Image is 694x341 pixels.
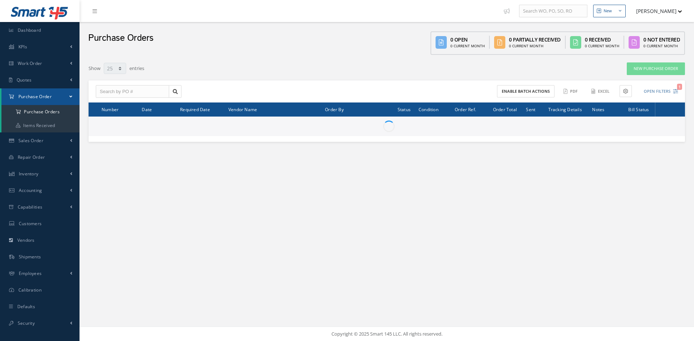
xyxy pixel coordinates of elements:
[88,33,154,44] h2: Purchase Orders
[18,44,27,50] span: KPIs
[18,154,45,160] span: Repair Order
[142,106,152,113] span: Date
[18,60,42,66] span: Work Order
[593,5,626,17] button: New
[18,320,35,326] span: Security
[497,85,554,98] button: Enable batch actions
[450,43,485,49] div: 0 Current Month
[17,303,35,310] span: Defaults
[627,62,685,75] a: New Purchase Order
[228,106,257,113] span: Vendor Name
[325,106,344,113] span: Order By
[419,106,438,113] span: Condition
[18,204,43,210] span: Capabilities
[604,8,612,14] div: New
[629,4,682,18] button: [PERSON_NAME]
[450,36,485,43] div: 0 Open
[19,220,42,227] span: Customers
[19,270,42,276] span: Employees
[18,137,43,144] span: Sales Order
[129,62,144,72] label: entries
[17,77,32,83] span: Quotes
[519,5,587,18] input: Search WO, PO, SO, RO
[19,254,41,260] span: Shipments
[643,43,680,49] div: 0 Current Month
[87,331,687,338] div: Copyright © 2025 Smart 145 LLC. All rights reserved.
[677,84,682,90] span: 1
[398,106,411,113] span: Status
[1,105,80,119] a: Purchase Orders
[96,85,169,98] input: Search by PO #
[548,106,582,113] span: Tracking Details
[637,86,678,97] button: Open Filters1
[588,85,614,98] button: Excel
[17,237,35,243] span: Vendors
[493,106,517,113] span: Order Total
[18,93,52,100] span: Purchase Order
[526,106,535,113] span: Sent
[19,187,42,193] span: Accounting
[592,106,604,113] span: Notes
[628,106,649,113] span: Bill Status
[102,106,119,113] span: Number
[560,85,582,98] button: PDF
[585,36,619,43] div: 0 Received
[509,36,561,43] div: 0 Partially Received
[1,119,80,132] a: Items Received
[89,62,100,72] label: Show
[509,43,561,49] div: 0 Current Month
[19,171,39,177] span: Inventory
[585,43,619,49] div: 0 Current Month
[180,106,210,113] span: Required Date
[1,88,80,105] a: Purchase Order
[455,106,476,113] span: Order Ref.
[18,27,41,33] span: Dashboard
[643,36,680,43] div: 0 Not Entered
[18,287,42,293] span: Calibration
